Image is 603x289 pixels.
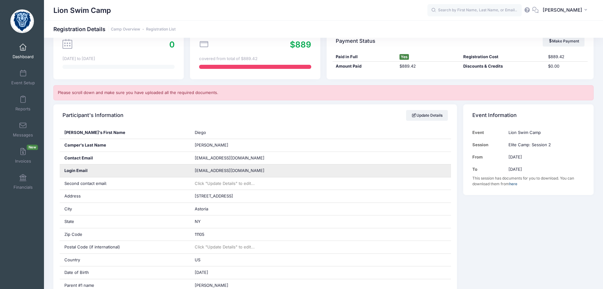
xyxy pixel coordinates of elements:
[195,193,233,198] span: [STREET_ADDRESS]
[195,206,208,211] span: Astoria
[406,110,448,121] a: Update Details
[195,155,264,160] span: [EMAIL_ADDRESS][DOMAIN_NAME]
[60,215,190,228] div: State
[195,270,208,275] span: [DATE]
[472,151,505,163] td: From
[62,106,123,124] h4: Participant's Information
[13,132,33,138] span: Messages
[15,158,31,164] span: Invoices
[333,63,396,69] div: Amount Paid
[15,106,30,112] span: Reports
[509,181,517,186] a: here
[8,66,38,88] a: Event Setup
[199,56,311,62] div: covered from total of $889.42
[460,63,545,69] div: Discounts & Credits
[472,126,505,139] td: Event
[472,175,584,187] div: This session has documents for you to download. You can download them from
[336,32,375,50] h4: Payment Status
[195,130,206,135] span: Diego
[505,139,584,151] td: Elite Camp: Session 2
[60,203,190,215] div: City
[505,163,584,175] td: [DATE]
[60,266,190,279] div: Date of Birth
[333,54,396,60] div: Paid in Full
[396,63,460,69] div: $889.42
[195,219,201,224] span: NY
[60,164,190,177] div: Login Email
[8,40,38,62] a: Dashboard
[195,283,228,288] span: [PERSON_NAME]
[545,63,587,69] div: $0.00
[60,177,190,190] div: Second contact email:
[60,126,190,139] div: [PERSON_NAME]'s First Name
[290,40,311,49] span: $889
[14,185,33,190] span: Financials
[543,36,584,47] a: Make Payment
[8,119,38,141] a: Messages
[505,151,584,163] td: [DATE]
[8,145,38,167] a: InvoicesNew
[195,257,200,262] span: US
[472,163,505,175] td: To
[10,9,34,33] img: Lion Swim Camp
[169,40,175,49] span: 0
[472,139,505,151] td: Session
[8,92,38,114] a: Reports
[60,152,190,164] div: Contact Email
[53,3,111,18] h1: Lion Swim Camp
[53,85,594,100] div: Please scroll down and make sure you have uploaded all the required documents.
[62,56,175,62] div: [DATE] to [DATE]
[543,7,582,14] span: [PERSON_NAME]
[505,126,584,139] td: Lion Swim Camp
[539,3,594,18] button: [PERSON_NAME]
[60,139,190,152] div: Camper's Last Name
[195,181,255,186] span: Click "Update Details" to edit...
[545,54,587,60] div: $889.42
[60,190,190,203] div: Address
[146,27,176,32] a: Registration List
[460,54,545,60] div: Registration Cost
[195,244,255,249] span: Click "Update Details" to edit...
[53,26,176,32] h1: Registration Details
[195,142,228,147] span: [PERSON_NAME]
[8,171,38,193] a: Financials
[195,232,204,237] span: 11105
[27,145,38,150] span: New
[399,54,409,60] span: Yes
[111,27,140,32] a: Camp Overview
[60,254,190,266] div: Country
[11,80,35,86] span: Event Setup
[60,241,190,253] div: Postal Code (if international)
[472,106,517,124] h4: Event Information
[427,4,522,17] input: Search by First Name, Last Name, or Email...
[195,168,273,174] span: [EMAIL_ADDRESS][DOMAIN_NAME]
[13,54,34,59] span: Dashboard
[60,228,190,241] div: Zip Code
